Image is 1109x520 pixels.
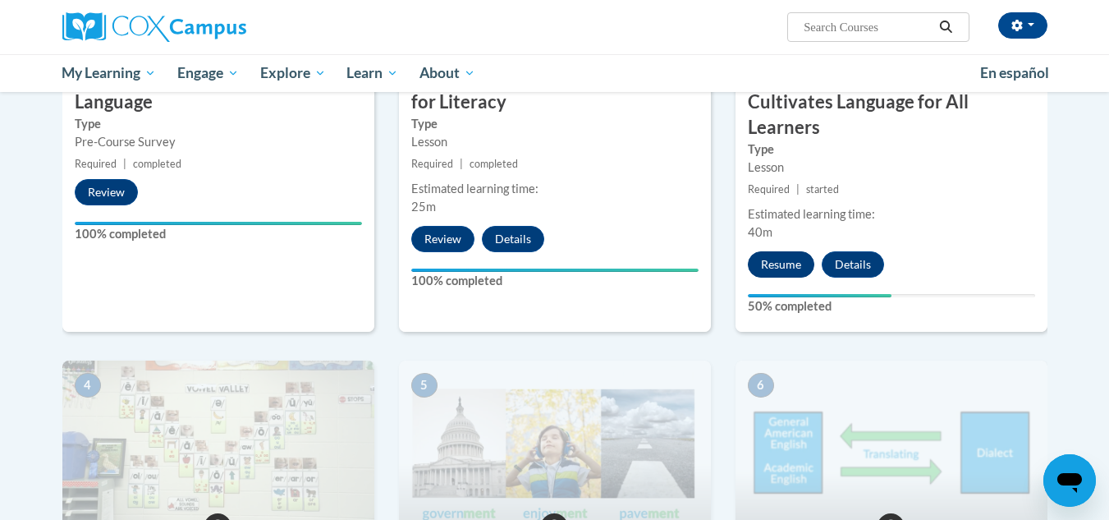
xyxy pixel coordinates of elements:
[346,63,398,83] span: Learn
[411,115,699,133] label: Type
[411,272,699,290] label: 100% completed
[411,133,699,151] div: Lesson
[409,54,486,92] a: About
[75,115,362,133] label: Type
[748,140,1035,159] label: Type
[411,158,453,170] span: Required
[748,373,774,398] span: 6
[470,158,518,170] span: completed
[167,54,250,92] a: Engage
[123,158,126,170] span: |
[133,158,181,170] span: completed
[62,63,156,83] span: My Learning
[419,63,475,83] span: About
[736,64,1047,140] h3: Creating an Environment that Cultivates Language for All Learners
[75,179,138,205] button: Review
[460,158,463,170] span: |
[336,54,409,92] a: Learn
[75,225,362,243] label: 100% completed
[411,269,699,272] div: Your progress
[75,158,117,170] span: Required
[62,12,246,42] img: Cox Campus
[806,183,839,196] span: started
[748,294,891,297] div: Your progress
[260,63,326,83] span: Explore
[933,17,958,37] button: Search
[250,54,337,92] a: Explore
[411,226,474,252] button: Review
[52,54,167,92] a: My Learning
[62,12,374,42] a: Cox Campus
[482,226,544,252] button: Details
[748,205,1035,223] div: Estimated learning time:
[802,17,933,37] input: Search Courses
[75,222,362,225] div: Your progress
[1043,454,1096,507] iframe: Button to launch messaging window
[38,54,1072,92] div: Main menu
[177,63,239,83] span: Engage
[822,251,884,278] button: Details
[969,56,1060,90] a: En español
[411,180,699,198] div: Estimated learning time:
[748,183,790,196] span: Required
[748,297,1035,315] label: 50% completed
[748,251,814,278] button: Resume
[75,133,362,151] div: Pre-Course Survey
[411,200,436,214] span: 25m
[748,225,772,239] span: 40m
[748,159,1035,177] div: Lesson
[998,12,1047,39] button: Account Settings
[75,373,101,398] span: 4
[411,373,438,398] span: 5
[796,183,800,196] span: |
[980,64,1049,81] span: En español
